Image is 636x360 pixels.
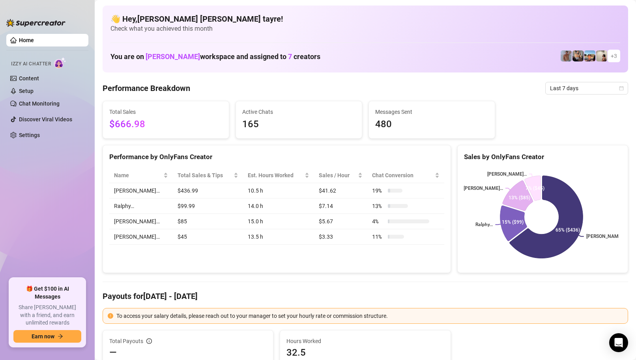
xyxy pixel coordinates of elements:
[6,19,65,27] img: logo-BBDzfeDw.svg
[13,330,81,343] button: Earn nowarrow-right
[178,171,232,180] span: Total Sales & Tips
[19,88,34,94] a: Setup
[109,117,223,132] span: $666.98
[103,83,190,94] h4: Performance Breakdown
[19,75,39,82] a: Content
[109,214,173,229] td: [PERSON_NAME]…
[619,86,624,91] span: calendar
[242,117,355,132] span: 165
[372,171,433,180] span: Chat Conversion
[109,346,117,359] span: —
[110,24,620,33] span: Check what you achieved this month
[19,100,60,107] a: Chat Monitoring
[114,171,162,180] span: Name
[314,229,368,245] td: $3.33
[109,152,444,162] div: Performance by OnlyFans Creator
[372,202,385,210] span: 13 %
[108,313,113,319] span: exclamation-circle
[464,152,621,162] div: Sales by OnlyFans Creator
[243,214,314,229] td: 15.0 h
[314,183,368,199] td: $41.62
[109,229,173,245] td: [PERSON_NAME]…
[19,37,34,43] a: Home
[286,346,444,359] span: 32.5
[146,338,152,344] span: info-circle
[109,337,143,345] span: Total Payouts
[372,217,385,226] span: 4 %
[611,52,617,60] span: + 3
[248,171,303,180] div: Est. Hours Worked
[19,116,72,122] a: Discover Viral Videos
[372,232,385,241] span: 11 %
[314,199,368,214] td: $7.14
[243,199,314,214] td: 14.0 h
[286,337,444,345] span: Hours Worked
[110,13,620,24] h4: 👋 Hey, [PERSON_NAME] [PERSON_NAME] tayre !
[596,50,607,61] img: Ralphy
[109,199,173,214] td: Ralphy…
[58,334,63,339] span: arrow-right
[550,82,623,94] span: Last 7 days
[586,234,626,239] text: [PERSON_NAME]…
[572,50,584,61] img: George
[243,183,314,199] td: 10.5 h
[487,171,527,177] text: [PERSON_NAME]…
[319,171,357,180] span: Sales / Hour
[146,52,200,61] span: [PERSON_NAME]
[367,168,444,183] th: Chat Conversion
[32,333,54,340] span: Earn now
[375,108,488,116] span: Messages Sent
[13,285,81,301] span: 🎁 Get $100 in AI Messages
[584,50,595,61] img: Zach
[609,333,628,352] div: Open Intercom Messenger
[314,168,368,183] th: Sales / Hour
[173,168,243,183] th: Total Sales & Tips
[173,229,243,245] td: $45
[464,186,503,191] text: [PERSON_NAME]…
[242,108,355,116] span: Active Chats
[116,312,623,320] div: To access your salary details, please reach out to your manager to set your hourly rate or commis...
[13,304,81,327] span: Share [PERSON_NAME] with a friend, and earn unlimited rewards
[173,199,243,214] td: $99.99
[243,229,314,245] td: 13.5 h
[109,183,173,199] td: [PERSON_NAME]…
[11,60,51,68] span: Izzy AI Chatter
[19,132,40,138] a: Settings
[109,168,173,183] th: Name
[109,108,223,116] span: Total Sales
[475,222,493,228] text: Ralphy…
[173,214,243,229] td: $85
[375,117,488,132] span: 480
[561,50,572,61] img: Joey
[372,186,385,195] span: 19 %
[103,291,628,302] h4: Payouts for [DATE] - [DATE]
[110,52,320,61] h1: You are on workspace and assigned to creators
[314,214,368,229] td: $5.67
[173,183,243,199] td: $436.99
[288,52,292,61] span: 7
[54,57,66,69] img: AI Chatter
